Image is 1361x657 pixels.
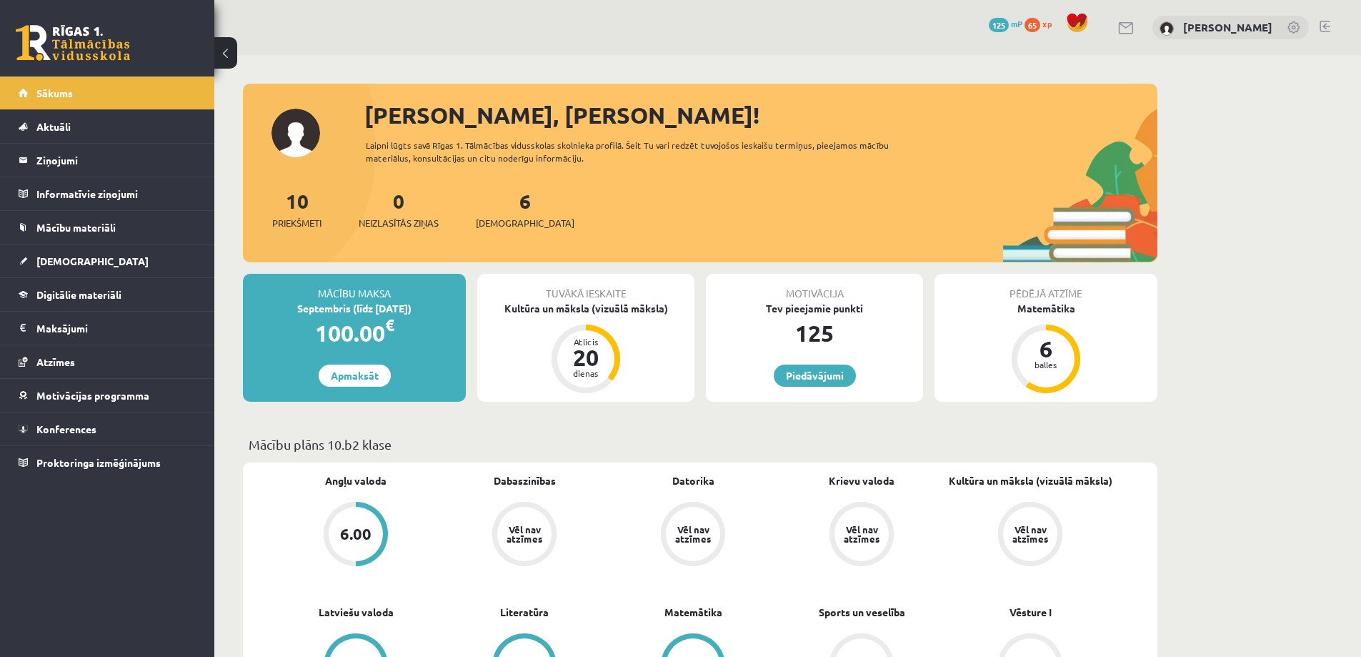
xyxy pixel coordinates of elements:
[319,365,391,387] a: Apmaksāt
[36,87,73,99] span: Sākums
[359,188,439,230] a: 0Neizlasītās ziņas
[19,413,196,445] a: Konferences
[16,25,130,61] a: Rīgas 1. Tālmācības vidusskola
[500,605,549,620] a: Literatūra
[36,144,196,177] legend: Ziņojumi
[774,365,856,387] a: Piedāvājumi
[272,216,321,230] span: Priekšmeti
[989,18,1009,32] span: 125
[19,446,196,479] a: Proktoringa izmēģinājums
[946,502,1115,569] a: Vēl nav atzīmes
[340,526,372,542] div: 6.00
[319,605,394,620] a: Latviešu valoda
[243,274,466,301] div: Mācību maksa
[1025,337,1067,360] div: 6
[1025,18,1040,32] span: 65
[819,605,905,620] a: Sports un veselība
[1025,360,1067,369] div: balles
[564,337,607,346] div: Atlicis
[672,473,714,488] a: Datorika
[504,525,544,543] div: Vēl nav atzīmes
[19,177,196,210] a: Informatīvie ziņojumi
[706,316,923,350] div: 125
[564,346,607,369] div: 20
[243,301,466,316] div: Septembris (līdz [DATE])
[1160,21,1174,36] img: Emīls Miķelsons
[364,98,1157,132] div: [PERSON_NAME], [PERSON_NAME]!
[609,502,777,569] a: Vēl nav atzīmes
[19,379,196,412] a: Motivācijas programma
[36,423,96,435] span: Konferences
[243,316,466,350] div: 100.00
[934,274,1157,301] div: Pēdējā atzīme
[476,216,574,230] span: [DEMOGRAPHIC_DATA]
[19,345,196,378] a: Atzīmes
[934,301,1157,395] a: Matemātika 6 balles
[249,435,1152,454] p: Mācību plāns 10.b2 klase
[19,278,196,311] a: Digitālie materiāli
[325,473,387,488] a: Angļu valoda
[494,473,556,488] a: Dabaszinības
[19,110,196,143] a: Aktuāli
[19,312,196,345] a: Maksājumi
[36,255,149,267] span: [DEMOGRAPHIC_DATA]
[19,76,196,109] a: Sākums
[366,139,914,164] div: Laipni lūgts savā Rīgas 1. Tālmācības vidusskolas skolnieka profilā. Šeit Tu vari redzēt tuvojošo...
[1011,18,1022,29] span: mP
[477,301,694,395] a: Kultūra un māksla (vizuālā māksla) Atlicis 20 dienas
[476,188,574,230] a: 6[DEMOGRAPHIC_DATA]
[19,244,196,277] a: [DEMOGRAPHIC_DATA]
[36,389,149,402] span: Motivācijas programma
[706,274,923,301] div: Motivācija
[829,473,894,488] a: Krievu valoda
[989,18,1022,29] a: 125 mP
[36,355,75,368] span: Atzīmes
[949,473,1112,488] a: Kultūra un māksla (vizuālā māksla)
[934,301,1157,316] div: Matemātika
[842,525,882,543] div: Vēl nav atzīmes
[272,188,321,230] a: 10Priekšmeti
[36,120,71,133] span: Aktuāli
[706,301,923,316] div: Tev pieejamie punkti
[1010,525,1050,543] div: Vēl nav atzīmes
[477,301,694,316] div: Kultūra un māksla (vizuālā māksla)
[1183,20,1272,34] a: [PERSON_NAME]
[36,288,121,301] span: Digitālie materiāli
[36,177,196,210] legend: Informatīvie ziņojumi
[36,312,196,345] legend: Maksājumi
[1009,605,1052,620] a: Vēsture I
[673,525,713,543] div: Vēl nav atzīmes
[19,144,196,177] a: Ziņojumi
[477,274,694,301] div: Tuvākā ieskaite
[1025,18,1059,29] a: 65 xp
[19,211,196,244] a: Mācību materiāli
[1042,18,1052,29] span: xp
[359,216,439,230] span: Neizlasītās ziņas
[36,456,161,469] span: Proktoringa izmēģinājums
[36,221,116,234] span: Mācību materiāli
[777,502,946,569] a: Vēl nav atzīmes
[664,605,722,620] a: Matemātika
[385,315,394,335] span: €
[564,369,607,377] div: dienas
[440,502,609,569] a: Vēl nav atzīmes
[271,502,440,569] a: 6.00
